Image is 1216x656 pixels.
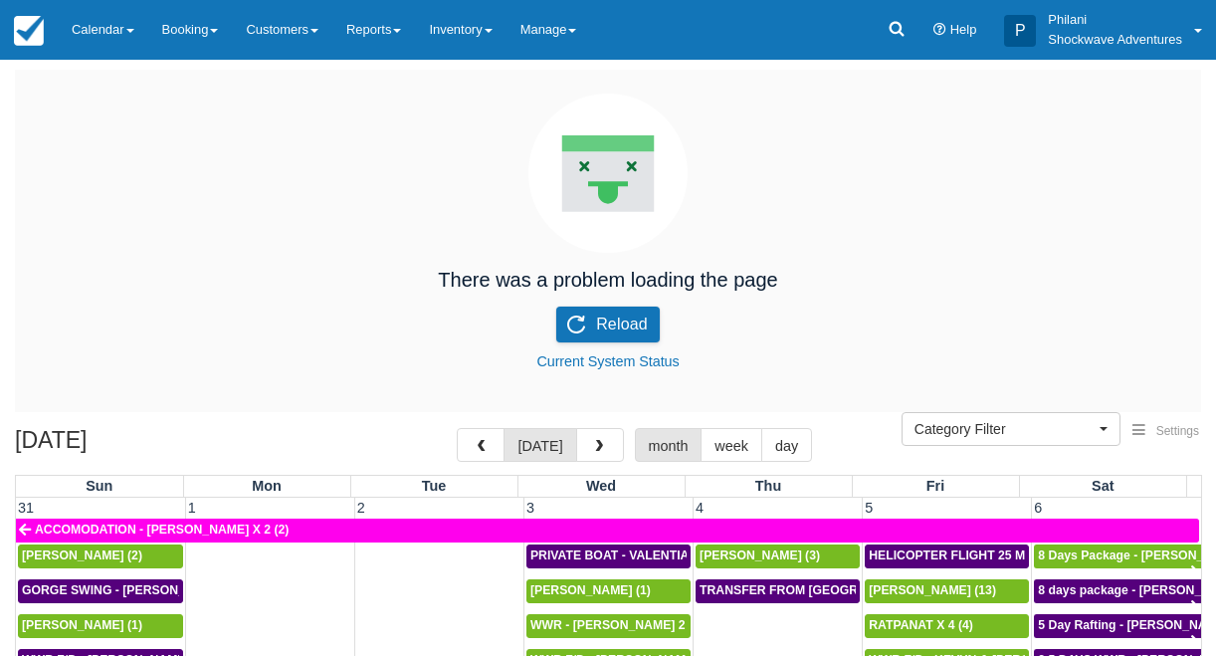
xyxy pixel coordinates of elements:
[696,545,860,568] a: [PERSON_NAME] (3)
[914,419,1095,439] span: Category Filter
[1048,10,1182,30] p: Philani
[556,307,660,342] button: Reload
[1048,30,1182,50] p: Shockwave Adventures
[1032,500,1044,516] span: 6
[950,22,977,37] span: Help
[1004,15,1036,47] div: P
[35,523,289,537] span: ACCOMODATION - [PERSON_NAME] X 2 (2)
[15,428,267,465] h2: [DATE]
[694,500,706,516] span: 4
[22,548,142,562] span: [PERSON_NAME] (2)
[16,500,36,516] span: 31
[1034,545,1201,568] a: 8 Days Package - [PERSON_NAME] (1)
[1034,614,1201,638] a: 5 Day Rafting - [PERSON_NAME] X1 (1)
[902,412,1120,446] button: Category Filter
[933,24,946,37] i: Help
[1034,579,1201,603] a: 8 days package - [PERSON_NAME] X1 (1)
[18,579,183,603] a: GORGE SWING - [PERSON_NAME] X 2 (2)
[526,579,691,603] a: [PERSON_NAME] (1)
[696,579,860,603] a: TRANSFER FROM [GEOGRAPHIC_DATA] TO VIC FALLS - [PERSON_NAME] X 1 (1)
[86,478,112,494] span: Sun
[252,478,282,494] span: Mon
[865,579,1029,603] a: [PERSON_NAME] (13)
[526,614,691,638] a: WWR - [PERSON_NAME] 2 (2)
[14,16,44,46] img: checkfront-main-nav-mini-logo.png
[1092,478,1114,494] span: Sat
[1120,417,1211,446] button: Settings
[865,614,1029,638] a: RATPANAT X 4 (4)
[186,500,198,516] span: 1
[536,353,679,369] a: Current System Status
[701,428,762,462] button: week
[755,478,781,494] span: Thu
[865,545,1029,568] a: HELICOPTER FLIGHT 25 MINS- [PERSON_NAME] X1 (1)
[635,428,703,462] button: month
[16,519,1199,543] a: ACCOMODATION - [PERSON_NAME] X 2 (2)
[504,428,576,462] button: [DATE]
[530,618,704,632] span: WWR - [PERSON_NAME] 2 (2)
[700,583,1177,597] span: TRANSFER FROM [GEOGRAPHIC_DATA] TO VIC FALLS - [PERSON_NAME] X 1 (1)
[530,583,651,597] span: [PERSON_NAME] (1)
[18,614,183,638] a: [PERSON_NAME] (1)
[22,618,142,632] span: [PERSON_NAME] (1)
[869,548,1191,562] span: HELICOPTER FLIGHT 25 MINS- [PERSON_NAME] X1 (1)
[422,478,447,494] span: Tue
[926,478,944,494] span: Fri
[869,583,996,597] span: [PERSON_NAME] (13)
[530,548,843,562] span: PRIVATE BOAT - VALENTIAN [PERSON_NAME] X 4 (4)
[524,500,536,516] span: 3
[761,428,812,462] button: day
[863,500,875,516] span: 5
[526,545,691,568] a: PRIVATE BOAT - VALENTIAN [PERSON_NAME] X 4 (4)
[18,545,183,568] a: [PERSON_NAME] (2)
[869,618,973,632] span: RATPANAT X 4 (4)
[355,500,367,516] span: 2
[1156,424,1199,438] span: Settings
[586,478,616,494] span: Wed
[22,583,265,597] span: GORGE SWING - [PERSON_NAME] X 2 (2)
[438,269,777,291] h4: There was a problem loading the page
[700,548,820,562] span: [PERSON_NAME] (3)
